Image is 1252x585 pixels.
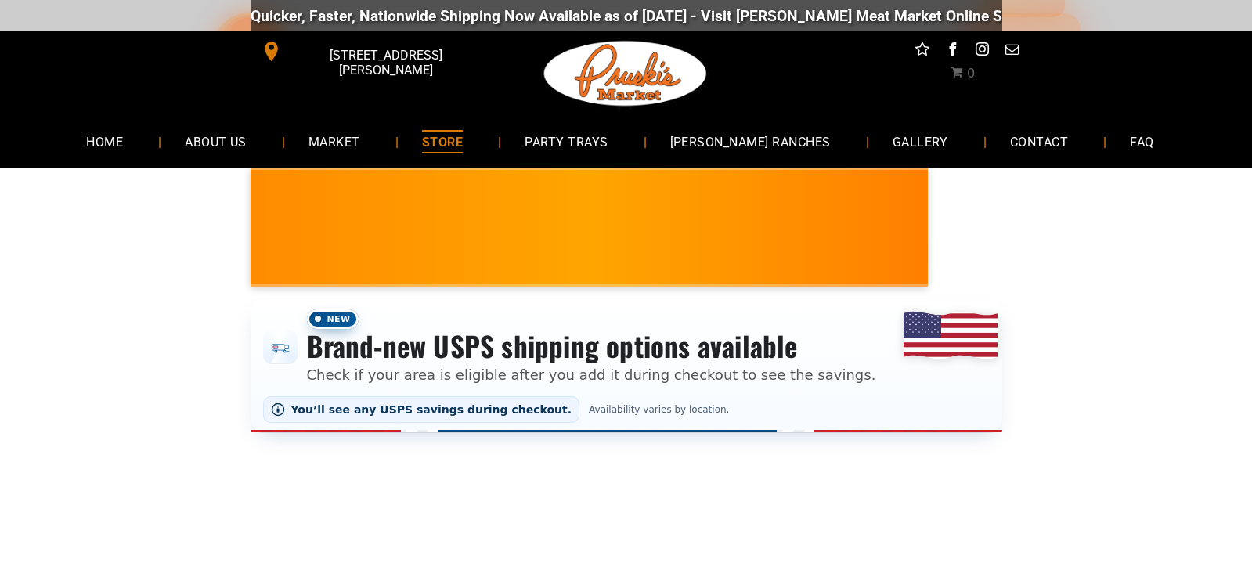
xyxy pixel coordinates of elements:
a: instagram [972,39,992,63]
a: email [1001,39,1022,63]
a: [STREET_ADDRESS][PERSON_NAME] [251,39,490,63]
span: You’ll see any USPS savings during checkout. [291,403,572,416]
a: FAQ [1106,121,1177,162]
div: Shipping options announcement [251,299,1002,432]
div: Quicker, Faster, Nationwide Shipping Now Available as of [DATE] - Visit [PERSON_NAME] Meat Market... [44,7,992,25]
a: CONTACT [987,121,1091,162]
a: PARTY TRAYS [501,121,631,162]
span: [STREET_ADDRESS][PERSON_NAME] [284,40,486,85]
span: [PERSON_NAME] MARKET [642,238,950,263]
img: Pruski-s+Market+HQ+Logo2-1920w.png [541,31,710,116]
p: Check if your area is eligible after you add it during checkout to see the savings. [307,364,876,385]
a: [DOMAIN_NAME][URL] [840,7,992,25]
a: HOME [63,121,146,162]
span: Availability varies by location. [586,404,732,415]
a: GALLERY [869,121,972,162]
span: 0 [967,66,975,81]
a: MARKET [285,121,384,162]
a: STORE [399,121,486,162]
a: ABOUT US [161,121,270,162]
a: Social network [912,39,933,63]
a: facebook [942,39,962,63]
a: [PERSON_NAME] RANCHES [647,121,854,162]
span: New [307,309,359,329]
h3: Brand-new USPS shipping options available [307,329,876,363]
